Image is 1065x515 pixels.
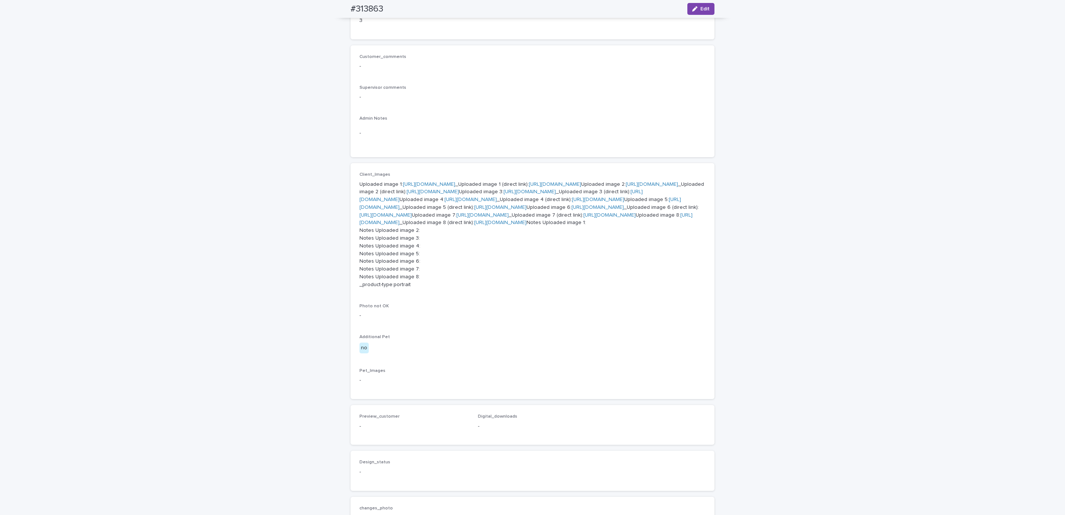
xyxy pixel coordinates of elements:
p: - [478,422,587,430]
p: - [359,312,706,320]
a: [URL][DOMAIN_NAME] [571,205,624,210]
p: 3 [359,17,469,25]
a: [URL][DOMAIN_NAME] [626,182,678,187]
a: [URL][DOMAIN_NAME] [359,213,412,218]
p: - [359,129,706,137]
span: Admin Notes [359,116,387,121]
span: Additional Pet [359,335,390,339]
p: - [359,93,706,101]
a: [URL][DOMAIN_NAME] [504,189,556,194]
p: - [359,468,469,476]
button: Edit [687,3,714,15]
span: Client_Images [359,172,390,177]
a: [URL][DOMAIN_NAME] [572,197,624,202]
a: [URL][DOMAIN_NAME] [529,182,581,187]
span: Preview_customer [359,414,400,419]
span: Photo not OK [359,304,389,308]
a: [URL][DOMAIN_NAME] [359,197,681,210]
p: - [359,376,706,384]
span: Customer_comments [359,55,406,59]
p: - [359,422,469,430]
span: Edit [700,6,710,12]
span: changes_photo [359,506,393,511]
h2: #313863 [351,4,383,14]
a: [URL][DOMAIN_NAME] [583,213,636,218]
a: [URL][DOMAIN_NAME] [403,182,455,187]
span: Design_status [359,460,390,464]
p: - [359,62,706,70]
span: Digital_downloads [478,414,517,419]
a: [URL][DOMAIN_NAME] [474,220,527,225]
span: Supervisor comments [359,85,406,90]
a: [URL][DOMAIN_NAME] [407,189,459,194]
div: no [359,343,369,353]
a: [URL][DOMAIN_NAME] [444,197,497,202]
a: [URL][DOMAIN_NAME] [474,205,527,210]
p: Uploaded image 1: _Uploaded image 1 (direct link): Uploaded image 2: _Uploaded image 2 (direct li... [359,181,706,289]
a: [URL][DOMAIN_NAME] [456,213,509,218]
span: Pet_Images [359,369,385,373]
